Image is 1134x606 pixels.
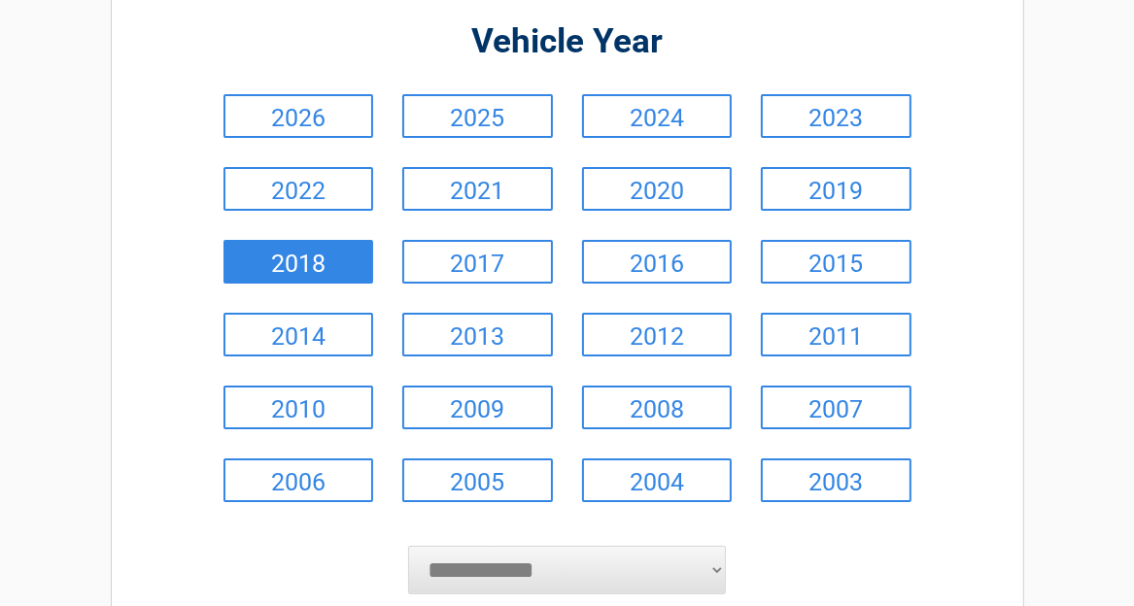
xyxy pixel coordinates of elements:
[223,386,374,429] a: 2010
[761,386,911,429] a: 2007
[223,313,374,356] a: 2014
[223,240,374,284] a: 2018
[761,94,911,138] a: 2023
[223,167,374,211] a: 2022
[402,386,553,429] a: 2009
[582,240,733,284] a: 2016
[582,386,733,429] a: 2008
[582,167,733,211] a: 2020
[402,313,553,356] a: 2013
[582,458,733,502] a: 2004
[402,458,553,502] a: 2005
[761,240,911,284] a: 2015
[761,167,911,211] a: 2019
[402,167,553,211] a: 2021
[761,313,911,356] a: 2011
[402,94,553,138] a: 2025
[219,19,916,65] h2: Vehicle Year
[402,240,553,284] a: 2017
[582,313,733,356] a: 2012
[761,458,911,502] a: 2003
[223,458,374,502] a: 2006
[582,94,733,138] a: 2024
[223,94,374,138] a: 2026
